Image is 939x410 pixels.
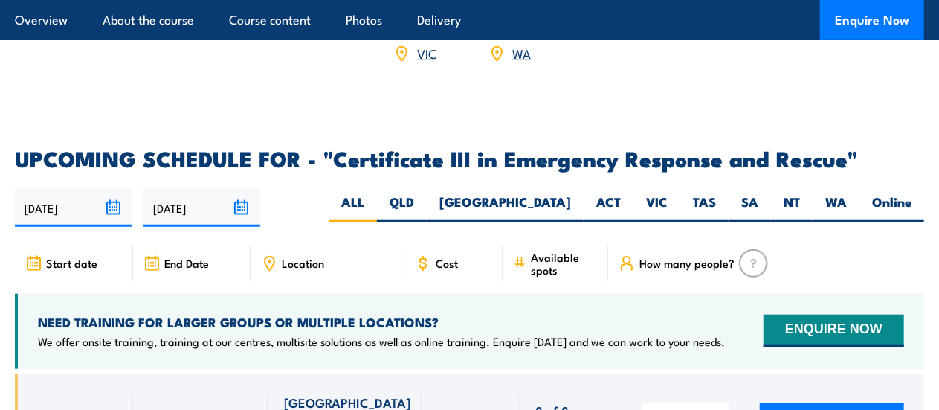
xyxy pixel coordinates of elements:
label: TAS [680,193,729,222]
span: Start date [46,257,97,269]
input: From date [15,189,132,227]
label: NT [771,193,813,222]
span: End Date [164,257,209,269]
a: VIC [417,44,436,62]
label: ACT [584,193,633,222]
a: WA [512,44,531,62]
button: ENQUIRE NOW [764,315,904,347]
span: How many people? [639,257,735,269]
label: WA [813,193,859,222]
h2: UPCOMING SCHEDULE FOR - "Certificate III in Emergency Response and Rescue" [15,148,924,167]
label: [GEOGRAPHIC_DATA] [427,193,584,222]
input: To date [143,189,261,227]
span: Available spots [531,251,598,276]
label: VIC [633,193,680,222]
p: We offer onsite training, training at our centres, multisite solutions as well as online training... [38,334,725,349]
label: QLD [377,193,427,222]
span: Cost [436,257,458,269]
label: SA [729,193,771,222]
label: Online [859,193,924,222]
span: Location [282,257,324,269]
label: ALL [329,193,377,222]
h4: NEED TRAINING FOR LARGER GROUPS OR MULTIPLE LOCATIONS? [38,314,725,330]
